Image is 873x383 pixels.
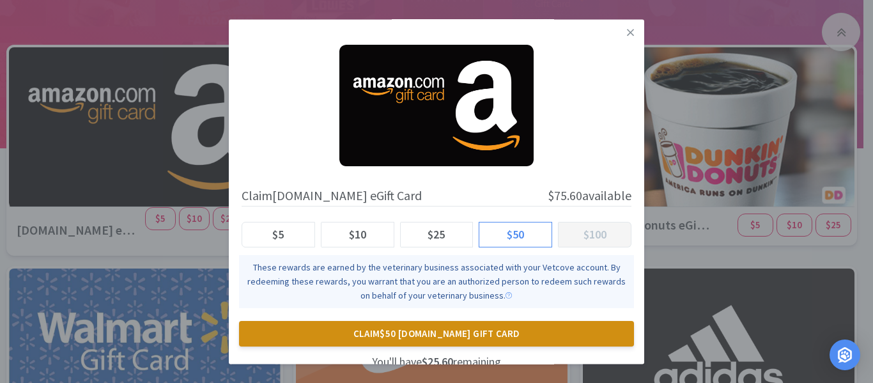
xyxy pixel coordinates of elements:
span: $50 [507,227,524,242]
span: $10 [349,227,366,242]
div: These rewards are earned by the veterinary business associated with your Vetcove account. By rede... [244,260,629,303]
span: $75.60 [548,187,582,203]
h3: Claim [DOMAIN_NAME] eGift Card [242,185,422,206]
button: Claim$50 [DOMAIN_NAME] Gift Card [239,321,634,347]
span: $25 [428,227,445,242]
img: 4376d178c9774d9e8a976ebba5da0f7f_16.png [339,38,533,166]
span: $100 [583,227,606,242]
h3: available [548,185,631,206]
p: You'll have remaining [239,347,634,371]
span: $5 [272,227,284,242]
div: Open Intercom Messenger [830,340,860,370]
span: $25.60 [422,354,453,369]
